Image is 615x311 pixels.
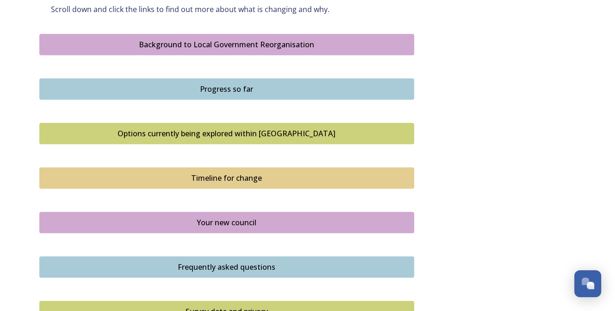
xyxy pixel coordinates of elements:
[44,261,409,273] div: Frequently asked questions
[39,167,414,189] button: Timeline for change
[44,128,409,139] div: Options currently being explored within [GEOGRAPHIC_DATA]
[39,123,414,144] button: Options currently being explored within West Sussex
[39,212,414,233] button: Your new council
[574,270,601,297] button: Open Chat
[44,217,409,228] div: Your new council
[39,34,414,55] button: Background to Local Government Reorganisation
[39,78,414,100] button: Progress so far
[44,172,409,184] div: Timeline for change
[44,39,409,50] div: Background to Local Government Reorganisation
[39,256,414,278] button: Frequently asked questions
[44,83,409,95] div: Progress so far
[51,4,403,15] p: Scroll down and click the links to find out more about what is changing and why.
